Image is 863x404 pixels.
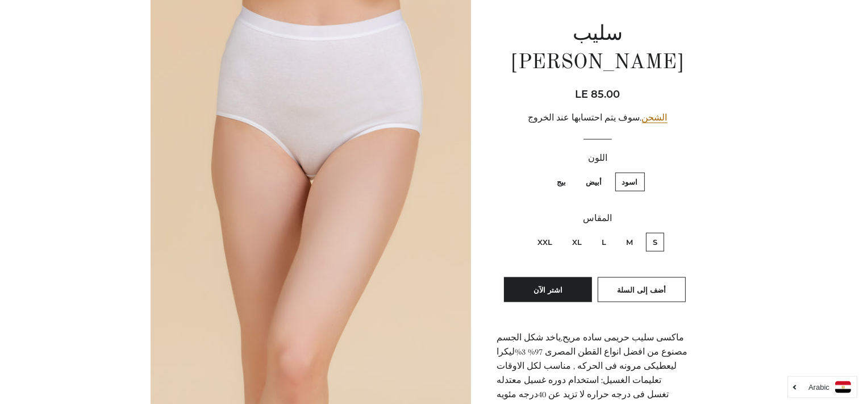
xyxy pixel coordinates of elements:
[531,233,559,252] label: XXL
[579,173,609,191] label: أبيض
[595,233,613,252] label: L
[618,285,666,294] span: أضف إلى السلة
[497,331,699,402] p: ماكسى سليب حريمى ساده مريح,ياخد شكل الجسم مصنوع من افضل انواع القطن المصرى 97% 3%ليكرا ليعطيكى مر...
[504,277,592,302] button: اشتر الآن
[808,384,829,391] i: Arabic
[794,381,851,393] a: Arabic
[646,233,664,252] label: S
[642,113,668,123] a: الشحن
[598,277,686,302] button: أضف إلى السلة
[615,173,645,191] label: اسود
[619,233,640,252] label: M
[497,211,699,226] label: المقاس
[565,233,589,252] label: XL
[576,88,620,101] span: LE 85.00
[551,173,573,191] label: بيج
[497,111,699,125] div: .سوف يتم احتسابها عند الخروج
[497,20,699,78] h1: سليب [PERSON_NAME]
[497,151,699,165] label: اللون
